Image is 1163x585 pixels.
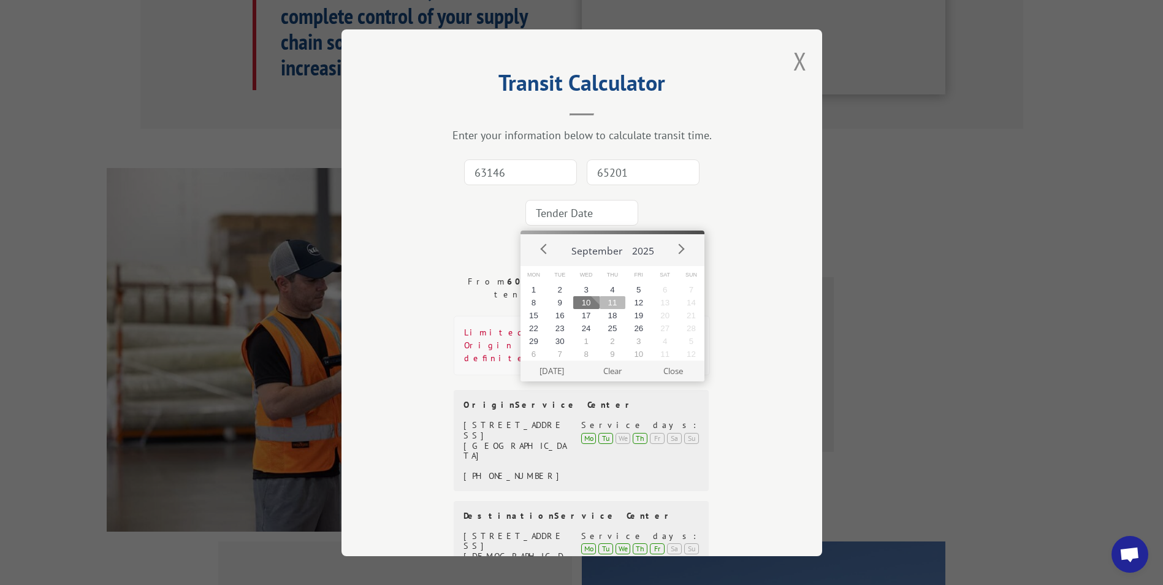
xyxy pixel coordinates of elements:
div: Enter your information below to calculate transit time. [403,128,761,142]
div: Th [633,543,647,554]
button: 19 [625,309,652,322]
button: 24 [573,322,600,335]
button: 7 [547,348,573,361]
button: 13 [652,296,678,309]
div: [GEOGRAPHIC_DATA] [463,440,567,461]
button: Clear [582,361,643,381]
button: 9 [600,348,626,361]
div: Fr [650,432,665,443]
div: Mo [581,432,596,443]
button: 6 [652,283,678,296]
button: 21 [678,309,704,322]
button: 2 [600,335,626,348]
span: Fri [625,266,652,284]
span: Wed [573,266,600,284]
button: 4 [600,283,626,296]
button: 2025 [627,234,659,262]
span: Sun [678,266,704,284]
button: 16 [547,309,573,322]
button: 4 [652,335,678,348]
div: Sa [667,432,682,443]
button: 2 [547,283,573,296]
button: 9 [547,296,573,309]
button: 18 [600,309,626,322]
button: 12 [678,348,704,361]
span: Mon [520,266,547,284]
div: From to . Based on a tender date of [454,275,710,301]
div: Service days: [581,530,699,541]
button: 7 [678,283,704,296]
button: 3 [573,283,600,296]
button: 3 [625,335,652,348]
button: 22 [520,322,547,335]
button: 15 [520,309,547,322]
input: Origin Zip [464,159,577,185]
button: 8 [573,348,600,361]
button: 1 [520,283,547,296]
div: Destination Service Center [463,511,699,521]
button: 12 [625,296,652,309]
button: Next [671,240,690,258]
div: Tu [598,543,613,554]
div: Sa [667,543,682,554]
button: 8 [520,296,547,309]
button: 17 [573,309,600,322]
button: 6 [520,348,547,361]
button: 5 [625,283,652,296]
div: Fr [650,543,665,554]
button: 23 [547,322,573,335]
div: Mo [581,543,596,554]
div: We [616,543,630,554]
button: 25 [600,322,626,335]
div: Su [684,432,699,443]
button: [DATE] [522,361,582,381]
span: Tue [547,266,573,284]
div: Su [684,543,699,554]
button: Close modal [793,45,807,77]
button: 11 [600,296,626,309]
button: 10 [573,296,600,309]
div: Limited pickup area. Call Origin Service Center for definite pickup date. [454,316,710,375]
div: Tu [598,432,613,443]
button: September [566,234,627,262]
div: [PHONE_NUMBER] [463,471,567,481]
h2: Transit Calculator [403,74,761,97]
button: 29 [520,335,547,348]
button: Prev [535,240,554,258]
div: Th [633,432,647,443]
button: 20 [652,309,678,322]
button: 28 [678,322,704,335]
button: Close [643,361,704,381]
div: Origin Service Center [463,400,699,410]
button: 5 [678,335,704,348]
div: We [616,432,630,443]
input: Dest. Zip [587,159,700,185]
strong: 60160 [507,276,543,287]
button: 30 [547,335,573,348]
button: 10 [625,348,652,361]
input: Tender Date [525,200,638,226]
div: Open chat [1112,536,1148,573]
button: 27 [652,322,678,335]
div: [STREET_ADDRESS] [463,420,567,441]
span: Sat [652,266,678,284]
button: 14 [678,296,704,309]
div: Service days: [581,420,699,430]
button: 1 [573,335,600,348]
button: 11 [652,348,678,361]
button: 26 [625,322,652,335]
span: Thu [600,266,626,284]
div: [STREET_ADDRESS][DEMOGRAPHIC_DATA] [463,530,567,572]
